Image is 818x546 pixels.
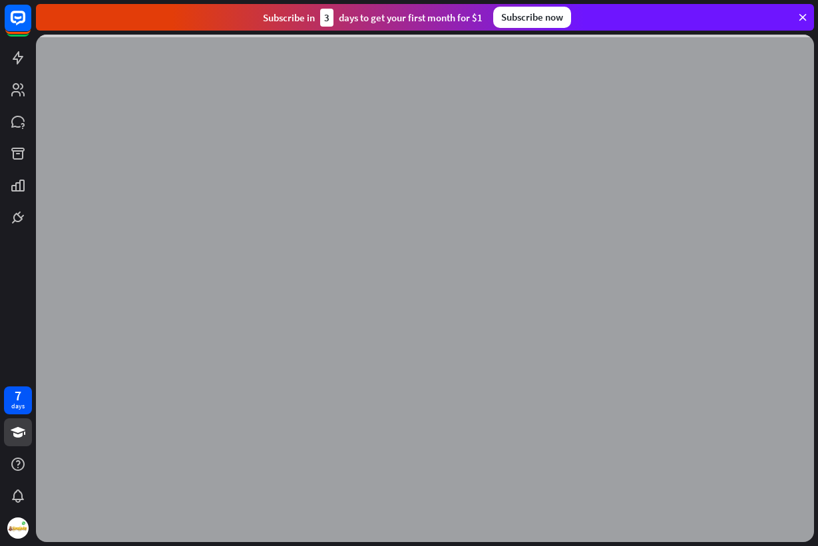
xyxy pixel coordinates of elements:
[320,9,333,27] div: 3
[15,390,21,402] div: 7
[4,386,32,414] a: 7 days
[493,7,571,28] div: Subscribe now
[263,9,483,27] div: Subscribe in days to get your first month for $1
[11,402,25,411] div: days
